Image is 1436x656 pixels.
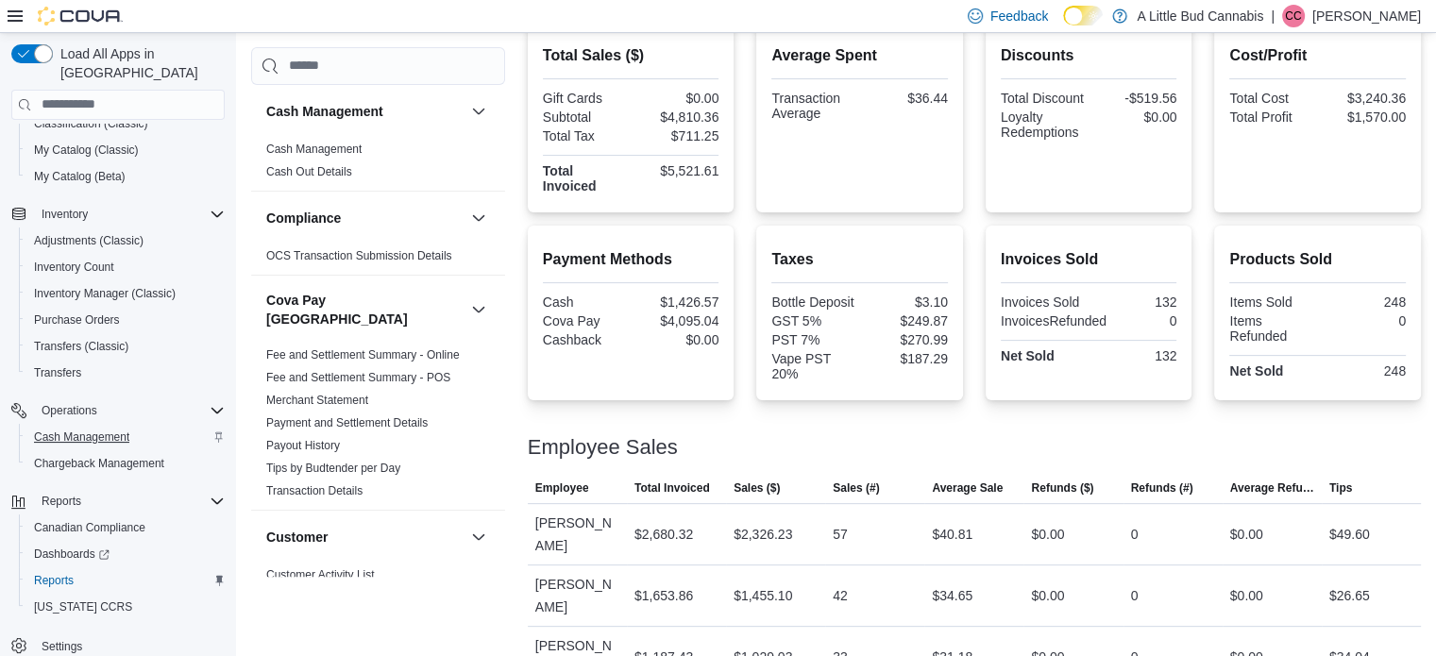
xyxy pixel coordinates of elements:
p: | [1271,5,1275,27]
div: $3,240.36 [1322,91,1406,106]
span: Refunds (#) [1131,480,1193,496]
a: Transfers [26,362,89,384]
span: My Catalog (Classic) [34,143,139,158]
div: $40.81 [932,523,972,546]
button: Inventory Count [19,254,232,280]
div: Invoices Sold [1001,294,1085,310]
span: Fee and Settlement Summary - POS [266,370,450,385]
button: Transfers [19,360,232,386]
div: $26.65 [1329,584,1370,607]
h2: Taxes [771,248,948,271]
div: $0.00 [1031,584,1064,607]
div: $49.60 [1329,523,1370,546]
span: Cash Management [266,142,362,157]
a: Customer Activity List [266,568,375,581]
button: Operations [34,399,105,422]
span: Inventory Manager (Classic) [34,286,176,301]
span: Dark Mode [1063,25,1064,26]
div: Cash [543,294,627,310]
button: Classification (Classic) [19,110,232,137]
div: 42 [833,584,848,607]
button: My Catalog (Classic) [19,137,232,163]
button: Transfers (Classic) [19,333,232,360]
a: Reports [26,569,81,592]
a: Dashboards [19,541,232,567]
span: Operations [42,403,97,418]
div: $711.25 [634,128,718,143]
span: Cash Management [26,426,225,448]
a: [US_STATE] CCRS [26,596,140,618]
span: Classification (Classic) [34,116,148,131]
span: Settings [42,639,82,654]
span: Dashboards [34,547,110,562]
span: Adjustments (Classic) [26,229,225,252]
span: My Catalog (Classic) [26,139,225,161]
span: OCS Transaction Submission Details [266,248,452,263]
button: Inventory [4,201,232,227]
div: GST 5% [771,313,855,328]
div: $0.00 [1092,109,1176,125]
a: Dashboards [26,543,117,565]
button: Operations [4,397,232,424]
span: Chargeback Management [34,456,164,471]
p: [PERSON_NAME] [1312,5,1421,27]
a: Adjustments (Classic) [26,229,151,252]
button: Adjustments (Classic) [19,227,232,254]
div: $0.00 [1230,584,1263,607]
div: $1,653.86 [634,584,693,607]
div: $0.00 [634,91,718,106]
div: 248 [1322,363,1406,378]
strong: Net Sold [1229,363,1283,378]
span: Customer Activity List [266,567,375,582]
span: Washington CCRS [26,596,225,618]
div: $0.00 [1031,523,1064,546]
h2: Payment Methods [543,248,719,271]
div: 57 [833,523,848,546]
div: 132 [1092,348,1176,363]
button: Cash Management [19,424,232,450]
span: Average Sale [932,480,1003,496]
div: $2,680.32 [634,523,693,546]
a: Merchant Statement [266,394,368,407]
button: Reports [4,488,232,514]
span: Purchase Orders [34,312,120,328]
span: My Catalog (Beta) [34,169,126,184]
a: Classification (Classic) [26,112,156,135]
div: $3.10 [864,294,948,310]
button: Compliance [467,207,490,229]
div: InvoicesRefunded [1001,313,1107,328]
h2: Cost/Profit [1229,44,1406,67]
img: Cova [38,7,123,25]
div: $1,455.10 [734,584,792,607]
a: Cash Management [26,426,137,448]
button: Cova Pay [GEOGRAPHIC_DATA] [467,298,490,321]
span: Inventory [42,207,88,222]
button: Customer [467,526,490,548]
h3: Employee Sales [528,436,678,459]
a: Transaction Details [266,484,363,497]
div: 248 [1322,294,1406,310]
div: $249.87 [864,313,948,328]
button: Customer [266,528,464,547]
button: Cova Pay [GEOGRAPHIC_DATA] [266,291,464,328]
span: Average Refund [1230,480,1314,496]
span: Fee and Settlement Summary - Online [266,347,460,362]
div: Gift Cards [543,91,627,106]
span: Total Invoiced [634,480,710,496]
a: Purchase Orders [26,309,127,331]
p: A Little Bud Cannabis [1137,5,1263,27]
h2: Average Spent [771,44,948,67]
div: $34.65 [932,584,972,607]
a: Cash Out Details [266,165,352,178]
a: My Catalog (Classic) [26,139,146,161]
button: Inventory [34,203,95,226]
div: Cashback [543,332,627,347]
div: Loyalty Redemptions [1001,109,1085,140]
span: Inventory Count [34,260,114,275]
div: 132 [1092,294,1176,310]
span: [US_STATE] CCRS [34,599,132,614]
span: Transfers [26,362,225,384]
div: 0 [1131,523,1139,546]
button: Canadian Compliance [19,514,232,541]
div: Compliance [251,244,505,275]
